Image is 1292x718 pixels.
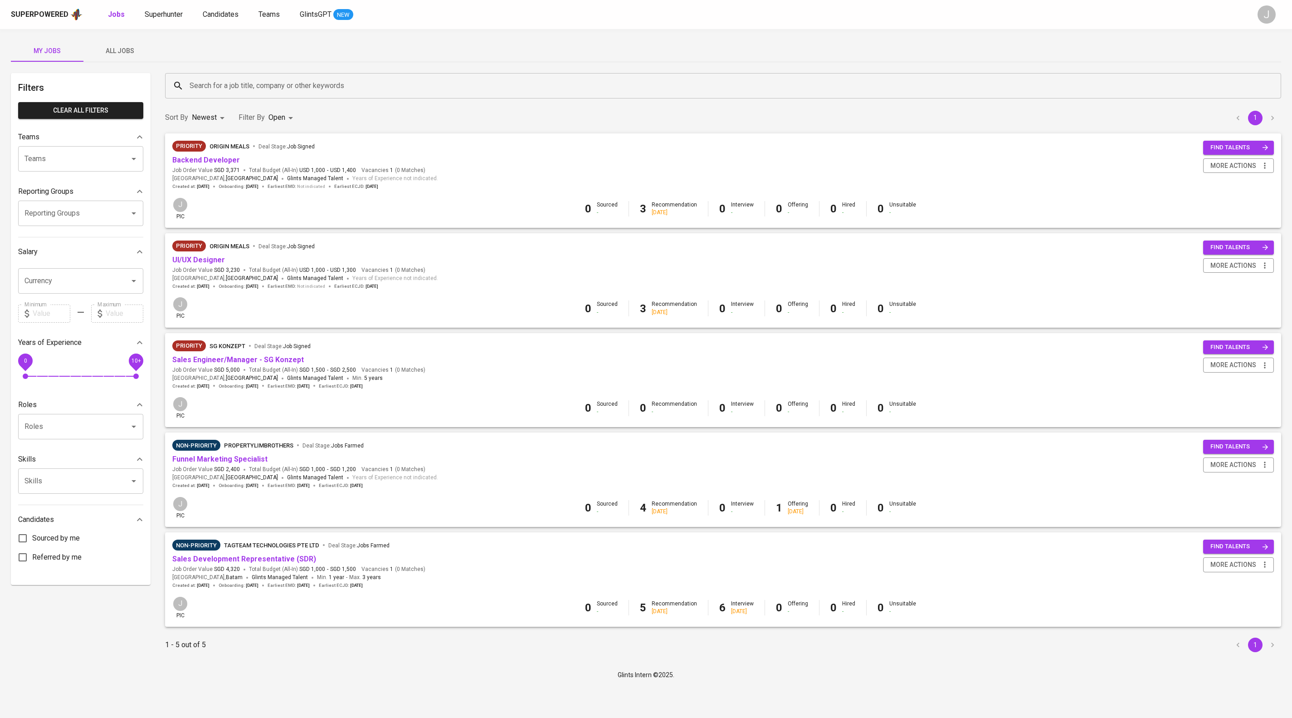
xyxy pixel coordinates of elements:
[349,574,381,580] span: Max.
[327,167,328,174] span: -
[32,533,80,544] span: Sourced by me
[268,283,325,290] span: Earliest EMD :
[1210,242,1268,253] span: find talents
[246,383,258,389] span: [DATE]
[127,275,140,287] button: Open
[18,243,143,261] div: Salary
[776,502,782,514] b: 1
[585,402,591,414] b: 0
[719,202,726,215] b: 0
[287,474,343,481] span: Glints Managed Talent
[319,383,363,389] span: Earliest ECJD :
[652,400,697,416] div: Recommendation
[389,466,393,473] span: 1
[361,266,425,274] span: Vacancies ( 0 Matches )
[249,266,356,274] span: Total Budget (All-In)
[219,383,258,389] span: Onboarding :
[172,473,278,482] span: [GEOGRAPHIC_DATA] ,
[210,143,249,150] span: Origin Meals
[219,482,258,489] span: Onboarding :
[331,443,364,449] span: Jobs Farmed
[389,366,393,374] span: 1
[889,209,916,216] div: -
[172,274,278,283] span: [GEOGRAPHIC_DATA] ,
[731,500,754,516] div: Interview
[731,201,754,216] div: Interview
[350,482,363,489] span: [DATE]
[302,443,364,449] span: Deal Stage :
[889,309,916,316] div: -
[878,402,884,414] b: 0
[585,502,591,514] b: 0
[18,186,73,197] p: Reporting Groups
[328,542,390,549] span: Deal Stage :
[268,383,310,389] span: Earliest EMD :
[334,183,378,190] span: Earliest ECJD :
[889,300,916,316] div: Unsuitable
[18,246,38,257] p: Salary
[788,500,808,516] div: Offering
[299,266,325,274] span: USD 1,000
[18,514,54,525] p: Candidates
[172,156,240,164] a: Backend Developer
[389,266,393,274] span: 1
[25,105,136,116] span: Clear All filters
[172,174,278,183] span: [GEOGRAPHIC_DATA] ,
[210,343,245,349] span: SG Konzept
[172,540,220,551] div: Sufficient Talents in Pipeline
[172,383,210,389] span: Created at :
[18,334,143,352] div: Years of Experience
[287,143,315,150] span: Job Signed
[889,408,916,416] div: -
[597,500,618,516] div: Sourced
[172,283,210,290] span: Created at :
[246,183,258,190] span: [DATE]
[11,8,83,21] a: Superpoweredapp logo
[172,141,206,152] div: New Job received from Demand Team
[597,408,618,416] div: -
[352,274,438,283] span: Years of Experience not indicated.
[597,209,618,216] div: -
[258,143,315,150] span: Deal Stage :
[889,508,916,516] div: -
[1210,559,1256,570] span: more actions
[830,502,837,514] b: 0
[108,9,127,20] a: Jobs
[127,207,140,220] button: Open
[878,302,884,315] b: 0
[172,455,268,463] a: Funnel Marketing Specialist
[842,408,855,416] div: -
[585,302,591,315] b: 0
[172,555,316,563] a: Sales Development Representative (SDR)
[1248,111,1263,125] button: page 1
[330,466,356,473] span: SGD 1,200
[652,209,697,216] div: [DATE]
[214,366,240,374] span: SGD 5,000
[287,175,343,182] span: Glints Managed Talent
[18,132,39,143] p: Teams
[197,183,210,190] span: [DATE]
[18,80,143,95] h6: Filters
[249,566,356,573] span: Total Budget (All-In)
[597,300,618,316] div: Sourced
[297,183,325,190] span: Not indicated
[731,209,754,216] div: -
[197,482,210,489] span: [DATE]
[297,383,310,389] span: [DATE]
[210,243,249,250] span: Origin Meals
[350,582,363,589] span: [DATE]
[70,8,83,21] img: app logo
[192,109,228,126] div: Newest
[172,241,206,251] div: New Job received from Demand Team
[268,183,325,190] span: Earliest EMD :
[597,400,618,416] div: Sourced
[287,275,343,281] span: Glints Managed Talent
[597,309,618,316] div: -
[317,574,344,580] span: Min.
[172,596,188,620] div: pic
[731,400,754,416] div: Interview
[172,266,240,274] span: Job Order Value
[327,566,328,573] span: -
[18,396,143,414] div: Roles
[1203,258,1274,273] button: more actions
